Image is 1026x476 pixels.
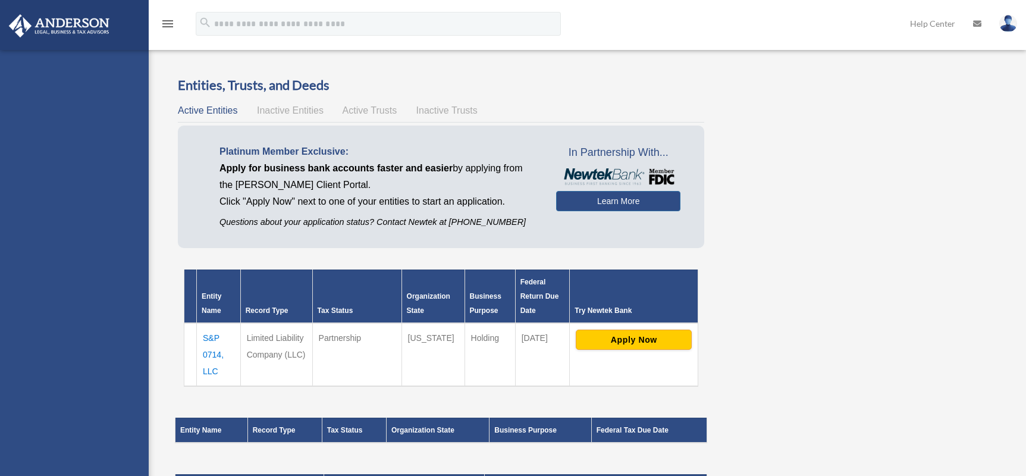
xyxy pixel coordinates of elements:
th: Record Type [240,270,312,323]
th: Tax Status [322,418,386,443]
button: Apply Now [576,330,692,350]
i: menu [161,17,175,31]
th: Federal Return Due Date [515,270,570,323]
div: Try Newtek Bank [575,303,693,318]
td: Partnership [312,323,401,386]
th: Entity Name [175,418,248,443]
td: [US_STATE] [401,323,465,386]
p: Questions about your application status? Contact Newtek at [PHONE_NUMBER] [219,215,538,230]
img: Anderson Advisors Platinum Portal [5,14,113,37]
td: [DATE] [515,323,570,386]
th: Business Purpose [465,270,515,323]
th: Organization State [386,418,489,443]
td: Limited Liability Company (LLC) [240,323,312,386]
img: User Pic [999,15,1017,32]
td: S&P 0714, LLC [197,323,241,386]
p: Platinum Member Exclusive: [219,143,538,160]
a: menu [161,21,175,31]
th: Entity Name [197,270,241,323]
th: Tax Status [312,270,401,323]
span: Active Entities [178,105,237,115]
span: Inactive Entities [257,105,324,115]
p: by applying from the [PERSON_NAME] Client Portal. [219,160,538,193]
td: Holding [465,323,515,386]
th: Federal Tax Due Date [591,418,707,443]
a: Learn More [556,191,680,211]
p: Click "Apply Now" next to one of your entities to start an application. [219,193,538,210]
span: Active Trusts [343,105,397,115]
th: Organization State [401,270,465,323]
th: Business Purpose [490,418,591,443]
span: Inactive Trusts [416,105,478,115]
span: Apply for business bank accounts faster and easier [219,163,453,173]
img: NewtekBankLogoSM.png [562,168,674,185]
i: search [199,16,212,29]
h3: Entities, Trusts, and Deeds [178,76,704,95]
th: Record Type [247,418,322,443]
span: In Partnership With... [556,143,680,162]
